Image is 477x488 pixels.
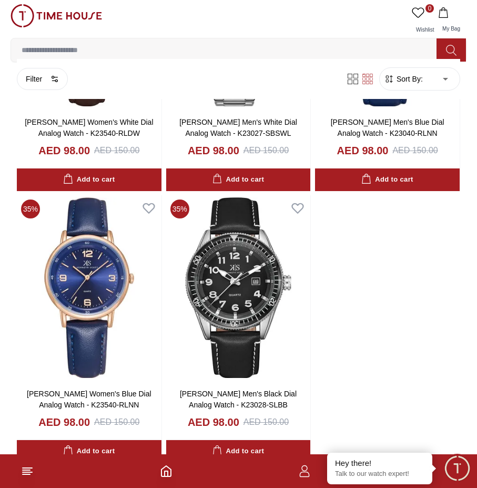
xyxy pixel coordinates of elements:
[412,27,438,33] span: Wishlist
[63,174,115,186] div: Add to cart
[11,4,102,27] img: ...
[425,4,434,13] span: 0
[94,144,139,157] div: AED 150.00
[38,415,90,430] h4: AED 98.00
[337,143,389,158] h4: AED 98.00
[436,4,466,38] button: My Bag
[160,465,172,477] a: Home
[179,118,297,137] a: [PERSON_NAME] Men's White Dial Analog Watch - K23027-SBSWL
[17,195,161,380] img: Kenneth Scott Women's Blue Dial Analog Watch - K23540-RLNN
[410,4,436,38] a: 0Wishlist
[335,470,424,479] p: Talk to our watch expert!
[170,200,189,218] span: 35 %
[21,200,40,218] span: 35 %
[17,440,161,463] button: Add to cart
[166,440,311,463] button: Add to cart
[243,416,289,429] div: AED 150.00
[443,454,472,483] div: Chat Widget
[331,118,444,137] a: [PERSON_NAME] Men's Blue Dial Analog Watch - K23040-RLNN
[166,195,311,380] img: Kenneth Scott Men's Black Dial Analog Watch - K23028-SLBB
[335,458,424,469] div: Hey there!
[27,390,151,409] a: [PERSON_NAME] Women's Blue Dial Analog Watch - K23540-RLNN
[392,144,438,157] div: AED 150.00
[166,168,311,191] button: Add to cart
[243,144,289,157] div: AED 150.00
[361,174,413,186] div: Add to cart
[63,445,115,457] div: Add to cart
[188,143,239,158] h4: AED 98.00
[188,415,239,430] h4: AED 98.00
[17,168,161,191] button: Add to cart
[212,174,264,186] div: Add to cart
[17,68,68,90] button: Filter
[438,26,464,32] span: My Bag
[38,143,90,158] h4: AED 98.00
[212,445,264,457] div: Add to cart
[180,390,297,409] a: [PERSON_NAME] Men's Black Dial Analog Watch - K23028-SLBB
[25,118,153,137] a: [PERSON_NAME] Women's White Dial Analog Watch - K23540-RLDW
[94,416,139,429] div: AED 150.00
[384,74,423,84] button: Sort By:
[315,168,460,191] button: Add to cart
[394,74,423,84] span: Sort By:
